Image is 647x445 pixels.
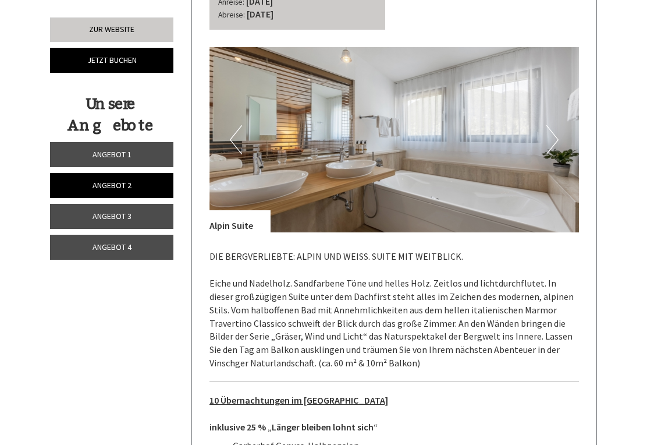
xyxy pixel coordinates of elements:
small: Abreise: [218,10,245,20]
div: Unsere Angebote [50,93,170,136]
u: 10 Übernachtungen im [GEOGRAPHIC_DATA] [209,394,388,406]
p: DIE BERGVERLIEBTE: ALPIN UND WEISS. SUITE MIT WEITBLICK. Eiche und Nadelholz. Sandfarbene Töne un... [209,250,580,370]
button: Next [546,125,559,154]
a: Jetzt buchen [50,48,173,73]
img: image [209,47,580,232]
button: Previous [230,125,242,154]
div: Alpin Suite [209,210,271,232]
span: Angebot 2 [93,180,131,190]
span: Angebot 3 [93,211,131,221]
strong: inklusive 25 % „Länger bleiben lohnt sich“ [209,421,378,433]
span: Angebot 4 [93,242,131,252]
a: Zur Website [50,17,173,42]
b: [DATE] [247,8,273,20]
span: Angebot 1 [93,149,131,160]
